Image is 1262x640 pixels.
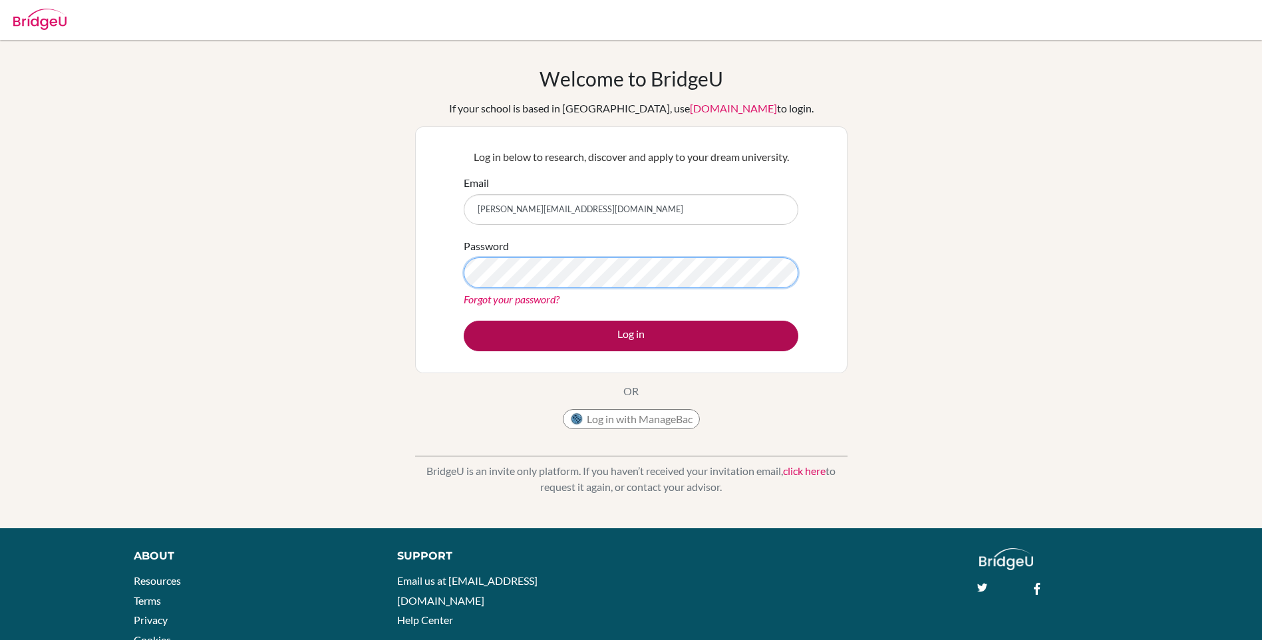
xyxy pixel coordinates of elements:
button: Log in [464,321,798,351]
a: click here [783,464,826,477]
p: OR [623,383,639,399]
div: About [134,548,367,564]
a: Resources [134,574,181,587]
img: logo_white@2x-f4f0deed5e89b7ecb1c2cc34c3e3d731f90f0f143d5ea2071677605dd97b5244.png [979,548,1033,570]
p: Log in below to research, discover and apply to your dream university. [464,149,798,165]
div: If your school is based in [GEOGRAPHIC_DATA], use to login. [449,100,814,116]
a: Help Center [397,613,453,626]
label: Email [464,175,489,191]
a: Forgot your password? [464,293,559,305]
p: BridgeU is an invite only platform. If you haven’t received your invitation email, to request it ... [415,463,848,495]
div: Support [397,548,615,564]
a: Privacy [134,613,168,626]
a: Email us at [EMAIL_ADDRESS][DOMAIN_NAME] [397,574,538,607]
button: Log in with ManageBac [563,409,700,429]
img: Bridge-U [13,9,67,30]
a: Terms [134,594,161,607]
h1: Welcome to BridgeU [540,67,723,90]
a: [DOMAIN_NAME] [690,102,777,114]
label: Password [464,238,509,254]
